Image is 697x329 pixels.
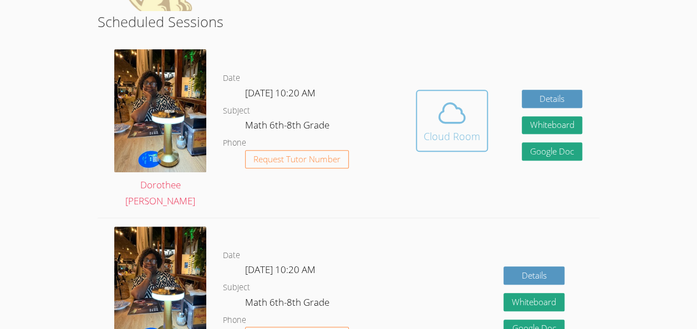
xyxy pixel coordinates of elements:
[114,49,206,209] a: Dorothee [PERSON_NAME]
[503,266,564,285] a: Details
[223,136,246,150] dt: Phone
[522,116,583,135] button: Whiteboard
[245,263,316,276] span: [DATE] 10:20 AM
[503,293,564,311] button: Whiteboard
[416,90,488,152] button: Cloud Room
[223,281,250,295] dt: Subject
[223,313,246,327] dt: Phone
[245,86,316,99] span: [DATE] 10:20 AM
[522,142,583,161] a: Google Doc
[223,104,250,118] dt: Subject
[424,128,480,144] div: Cloud Room
[223,71,240,85] dt: Date
[253,155,340,163] span: Request Tutor Number
[522,90,583,108] a: Details
[245,117,332,136] dd: Math 6th-8th Grade
[245,150,349,168] button: Request Tutor Number
[114,49,206,172] img: IMG_8217.jpeg
[223,249,240,263] dt: Date
[98,11,599,32] h2: Scheduled Sessions
[245,295,332,313] dd: Math 6th-8th Grade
